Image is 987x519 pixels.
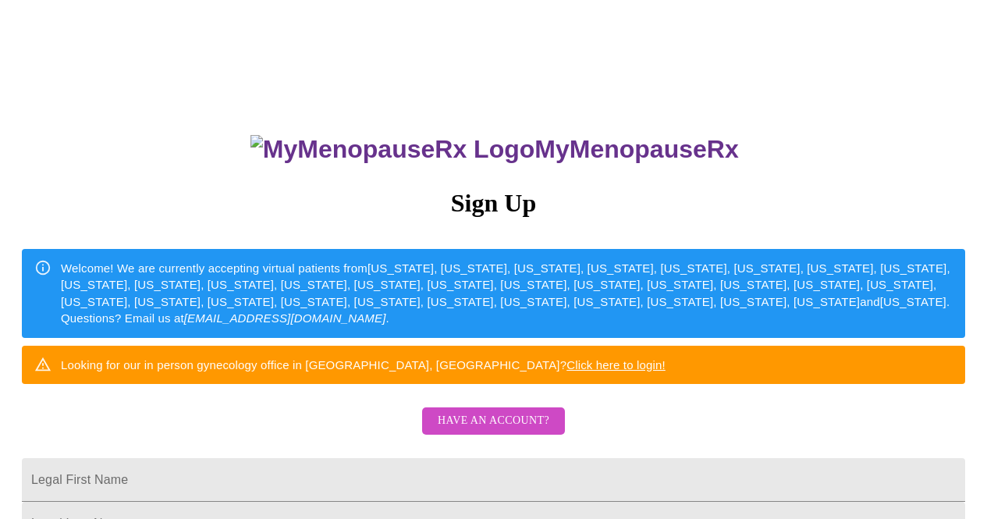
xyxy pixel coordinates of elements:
a: Have an account? [418,425,569,438]
a: Click here to login! [566,358,666,371]
h3: Sign Up [22,189,965,218]
span: Have an account? [438,411,549,431]
em: [EMAIL_ADDRESS][DOMAIN_NAME] [184,311,386,325]
img: MyMenopauseRx Logo [250,135,534,164]
h3: MyMenopauseRx [24,135,966,164]
div: Looking for our in person gynecology office in [GEOGRAPHIC_DATA], [GEOGRAPHIC_DATA]? [61,350,666,379]
button: Have an account? [422,407,565,435]
div: Welcome! We are currently accepting virtual patients from [US_STATE], [US_STATE], [US_STATE], [US... [61,254,953,333]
